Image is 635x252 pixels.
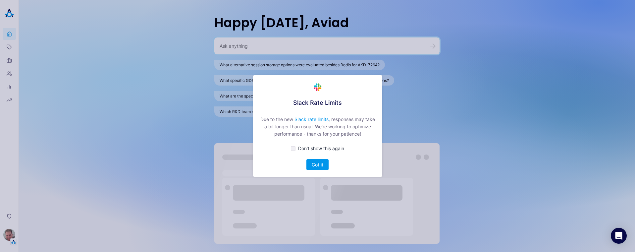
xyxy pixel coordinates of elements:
[611,228,627,244] div: Open Intercom Messenger
[306,159,329,170] button: Got it
[294,116,329,122] a: Slack rate limits
[291,146,344,151] button: Don't show this again
[298,146,344,151] span: Don't show this again
[293,82,342,108] div: Slack Rate Limits
[260,116,376,138] div: Due to the new , responses may take a bit longer than usual. We're working to optimize performanc...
